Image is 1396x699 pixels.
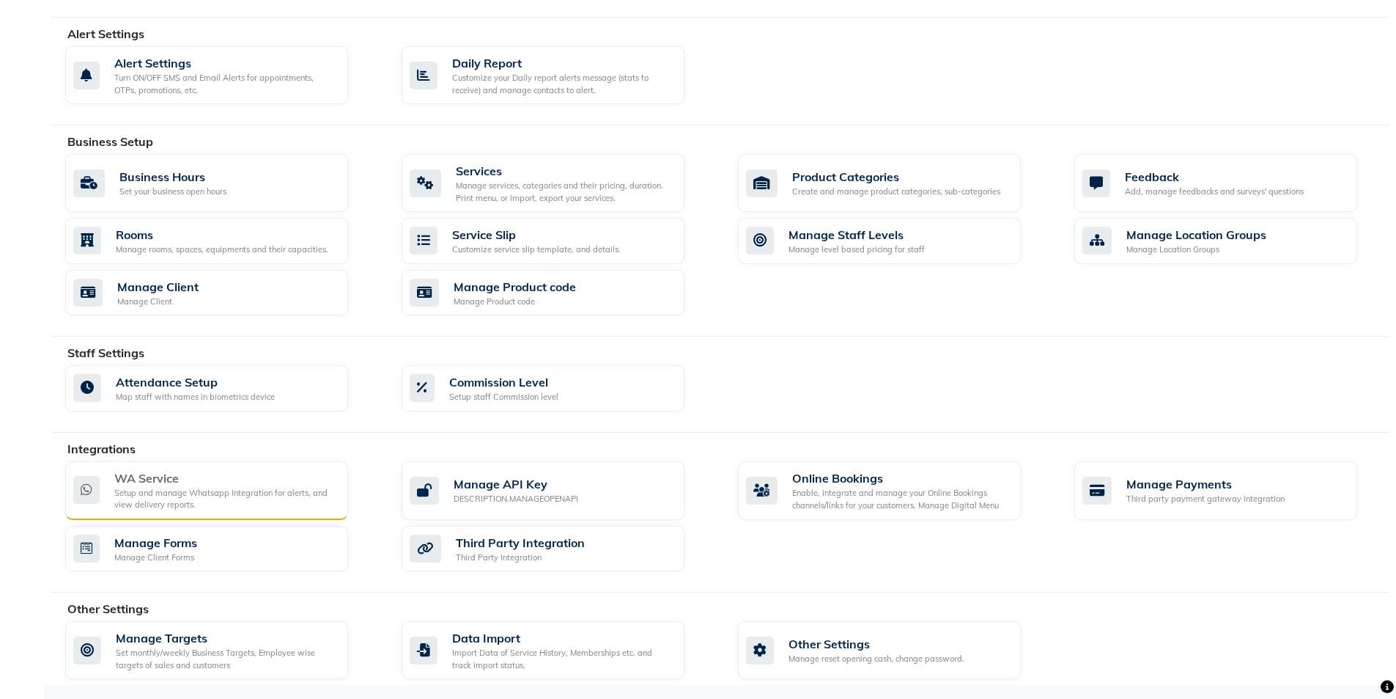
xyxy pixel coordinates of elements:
[452,72,673,96] div: Customize your Daily report alerts message (stats to receive) and manage contacts to alert.
[456,552,585,564] div: Third Party Integration
[454,278,576,296] div: Manage Product code
[1125,186,1304,198] div: Add, manage feedbacks and surveys' questions
[738,218,1052,264] a: Manage Staff LevelsManage level based pricing for staff
[789,653,964,665] div: Manage reset opening cash, change password.
[452,244,621,256] div: Customize service slip template, and details.
[1074,218,1389,264] a: Manage Location GroupsManage Location Groups
[114,552,197,564] div: Manage Client Forms
[114,534,197,552] div: Manage Forms
[456,534,585,552] div: Third Party Integration
[738,154,1052,212] a: Product CategoriesCreate and manage product categories, sub-categories
[402,218,716,264] a: Service SlipCustomize service slip template, and details.
[454,493,578,505] div: DESCRIPTION.MANAGEOPENAPI
[402,526,716,572] a: Third Party IntegrationThird Party Integration
[65,270,380,316] a: Manage ClientManage Client
[65,621,380,679] a: Manage TargetsSet monthly/weekly Business Targets, Employee wise targets of sales and customers
[1074,154,1389,212] a: FeedbackAdd, manage feedbacks and surveys' questions
[116,629,336,647] div: Manage Targets
[452,629,673,647] div: Data Import
[452,226,621,244] div: Service Slip
[116,391,275,403] div: Map staff with names in biometrics device
[114,487,336,511] div: Setup and manage Whatsapp Integration for alerts, and view delivery reports.
[789,635,964,653] div: Other Settings
[738,621,1052,679] a: Other SettingsManage reset opening cash, change password.
[114,469,336,487] div: WA Service
[792,469,1009,487] div: Online Bookings
[114,72,336,96] div: Turn ON/OFF SMS and Email Alerts for appointments, OTPs, promotions, etc.
[402,621,716,679] a: Data ImportImport Data of Service History, Memberships etc. and track import status.
[116,244,328,256] div: Manage rooms, spaces, equipments and their capacities.
[402,365,716,411] a: Commission LevelSetup staff Commission level
[456,162,673,180] div: Services
[402,461,716,520] a: Manage API KeyDESCRIPTION.MANAGEOPENAPI
[1126,226,1266,244] div: Manage Location Groups
[1126,475,1285,493] div: Manage Payments
[402,154,716,212] a: ServicesManage services, categories and their pricing, duration. Print menu, or import, export yo...
[65,218,380,264] a: RoomsManage rooms, spaces, equipments and their capacities.
[65,46,380,104] a: Alert SettingsTurn ON/OFF SMS and Email Alerts for appointments, OTPs, promotions, etc.
[117,296,199,308] div: Manage Client
[65,365,380,411] a: Attendance SetupMap staff with names in biometrics device
[449,373,558,391] div: Commission Level
[65,461,380,520] a: WA ServiceSetup and manage Whatsapp Integration for alerts, and view delivery reports.
[452,647,673,671] div: Import Data of Service History, Memberships etc. and track import status.
[116,226,328,244] div: Rooms
[1074,461,1389,520] a: Manage PaymentsThird party payment gateway integration
[117,278,199,296] div: Manage Client
[454,296,576,308] div: Manage Product code
[1125,168,1304,186] div: Feedback
[456,180,673,204] div: Manage services, categories and their pricing, duration. Print menu, or import, export your servi...
[119,168,226,186] div: Business Hours
[114,54,336,72] div: Alert Settings
[789,226,925,244] div: Manage Staff Levels
[452,54,673,72] div: Daily Report
[738,461,1052,520] a: Online BookingsEnable, integrate and manage your Online Bookings channels/links for your customer...
[1126,493,1285,505] div: Third party payment gateway integration
[792,168,1000,186] div: Product Categories
[65,526,380,572] a: Manage FormsManage Client Forms
[116,373,275,391] div: Attendance Setup
[65,154,380,212] a: Business HoursSet your business open hours
[402,46,716,104] a: Daily ReportCustomize your Daily report alerts message (stats to receive) and manage contacts to ...
[792,487,1009,511] div: Enable, integrate and manage your Online Bookings channels/links for your customers. Manage Digit...
[789,244,925,256] div: Manage level based pricing for staff
[449,391,558,403] div: Setup staff Commission level
[119,186,226,198] div: Set your business open hours
[116,647,336,671] div: Set monthly/weekly Business Targets, Employee wise targets of sales and customers
[454,475,578,493] div: Manage API Key
[792,186,1000,198] div: Create and manage product categories, sub-categories
[402,270,716,316] a: Manage Product codeManage Product code
[1126,244,1266,256] div: Manage Location Groups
